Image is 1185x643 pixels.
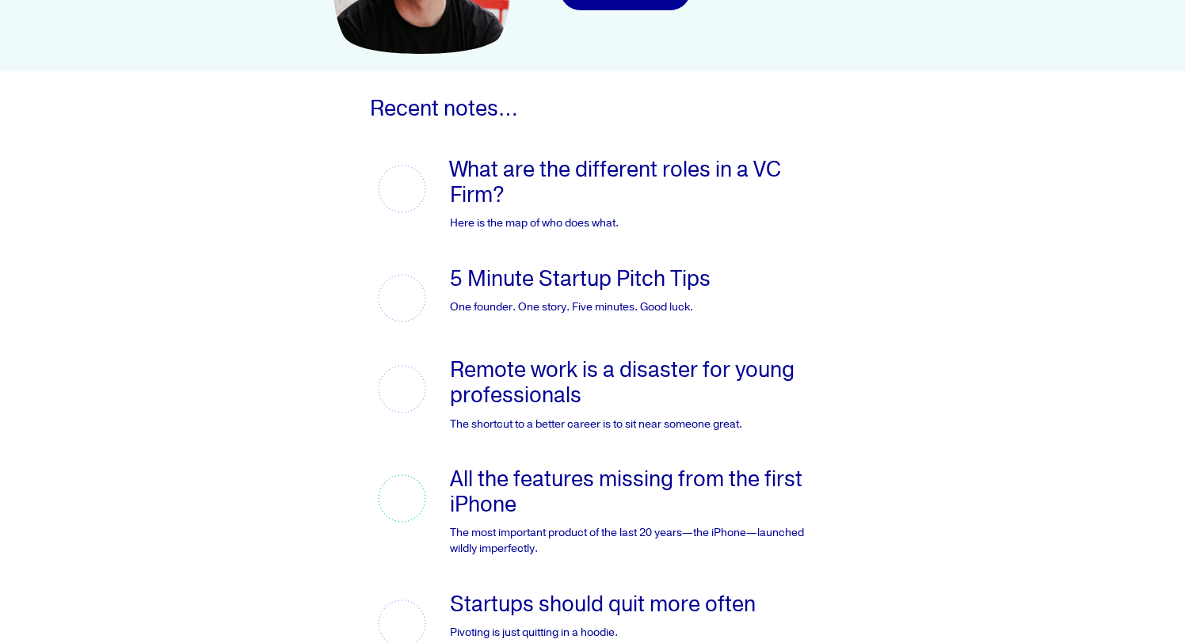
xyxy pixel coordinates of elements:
[450,299,816,315] p: One founder. One story. Five minutes. Good luck.
[370,97,816,120] h3: Recent notes…
[370,466,450,531] a: All the features missing from the first iPhone
[450,215,816,231] p: Here is the map of who does what.
[370,266,434,330] img: 5 Minute Startup Pitch Tips
[450,265,711,292] a: 5 Minute Startup Pitch Tips
[450,591,756,618] a: Startups should quit more often
[370,266,450,330] a: 5 Minute Startup Pitch Tips
[450,356,794,409] a: Remote work is a disaster for young professionals
[370,157,450,221] a: What are the different roles in a VC Firm?
[450,625,816,641] p: Pivoting is just quitting in a hoodie.
[370,357,450,421] a: Remote work is a disaster for young professionals
[370,357,434,421] img: Remote work is a disaster for young professionals
[450,525,816,556] p: The most important product of the last 20 years—the iPhone—launched wildly imperfectly.
[450,417,816,432] p: The shortcut to a better career is to sit near someone great.
[370,157,434,221] img: What are the different roles in a VC Firm?
[450,156,781,208] a: What are the different roles in a VC Firm?
[370,466,434,531] img: All the features missing from the first iPhone
[450,466,802,518] a: All the features missing from the first iPhone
